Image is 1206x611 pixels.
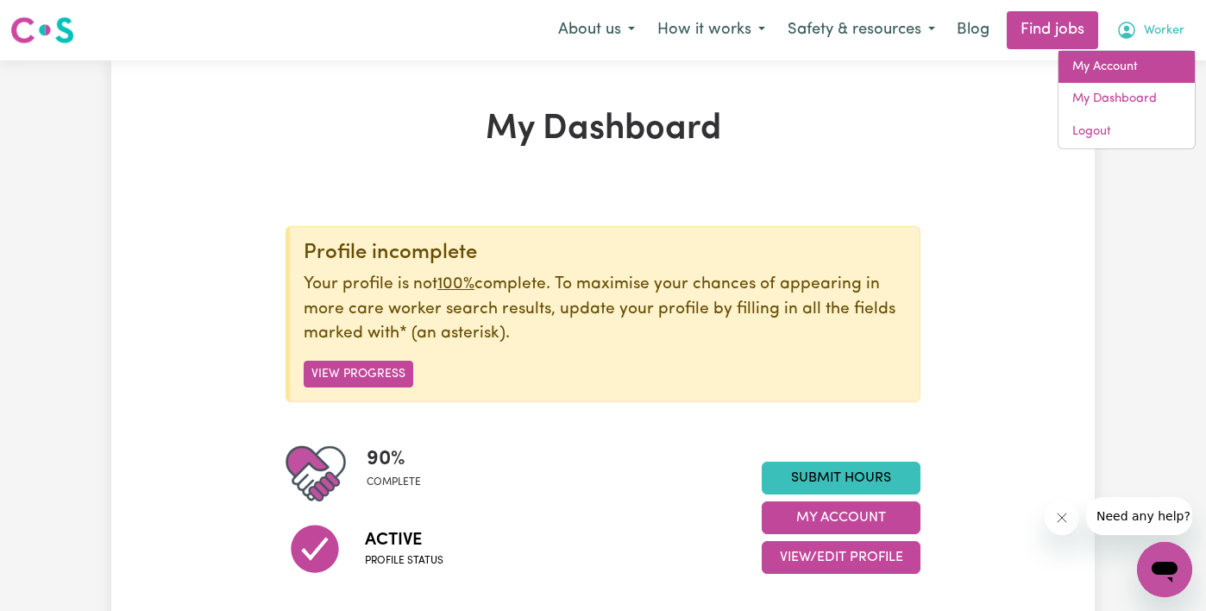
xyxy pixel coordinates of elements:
a: Blog [946,11,1000,49]
a: Careseekers logo [10,10,74,50]
iframe: Close message [1045,501,1079,535]
button: About us [547,12,646,48]
span: an asterisk [399,325,506,342]
p: Your profile is not complete. To maximise your chances of appearing in more care worker search re... [304,273,906,347]
span: complete [367,475,421,490]
button: View Progress [304,361,413,387]
u: 100% [437,276,474,293]
img: Careseekers logo [10,15,74,46]
div: My Account [1058,50,1196,149]
iframe: Message from company [1086,497,1192,535]
button: How it works [646,12,776,48]
a: My Account [1058,51,1195,84]
a: My Dashboard [1058,83,1195,116]
div: Profile incomplete [304,241,906,266]
iframe: Button to launch messaging window [1137,542,1192,597]
div: Profile completeness: 90% [367,444,435,504]
h1: My Dashboard [286,109,920,150]
span: Worker [1144,22,1184,41]
button: View/Edit Profile [762,541,920,574]
button: Safety & resources [776,12,946,48]
span: Active [365,527,443,553]
a: Find jobs [1007,11,1098,49]
button: My Account [762,501,920,534]
a: Submit Hours [762,462,920,494]
a: Logout [1058,116,1195,148]
span: Profile status [365,553,443,569]
span: 90 % [367,444,421,475]
button: My Account [1105,12,1196,48]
